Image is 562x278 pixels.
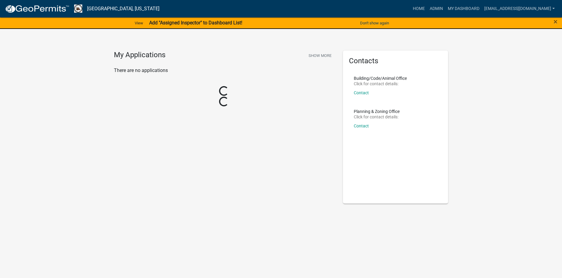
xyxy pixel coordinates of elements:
a: Contact [354,123,369,128]
a: View [132,18,146,28]
a: [GEOGRAPHIC_DATA], [US_STATE] [87,4,159,14]
p: Building/Code/Animal Office [354,76,407,80]
a: Admin [427,3,445,14]
button: Don't show again [358,18,391,28]
h4: My Applications [114,51,165,60]
strong: Add "Assigned Inspector" to Dashboard List! [149,20,242,26]
p: Click for contact details: [354,82,407,86]
button: Close [554,18,557,25]
a: [EMAIL_ADDRESS][DOMAIN_NAME] [482,3,557,14]
h5: Contacts [349,57,442,65]
a: My Dashboard [445,3,482,14]
p: Click for contact details: [354,115,400,119]
img: Madison County, Georgia [74,5,82,13]
a: Contact [354,90,369,95]
p: There are no applications [114,67,334,74]
button: Show More [306,51,334,61]
span: × [554,17,557,26]
p: Planning & Zoning Office [354,109,400,114]
a: Home [410,3,427,14]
